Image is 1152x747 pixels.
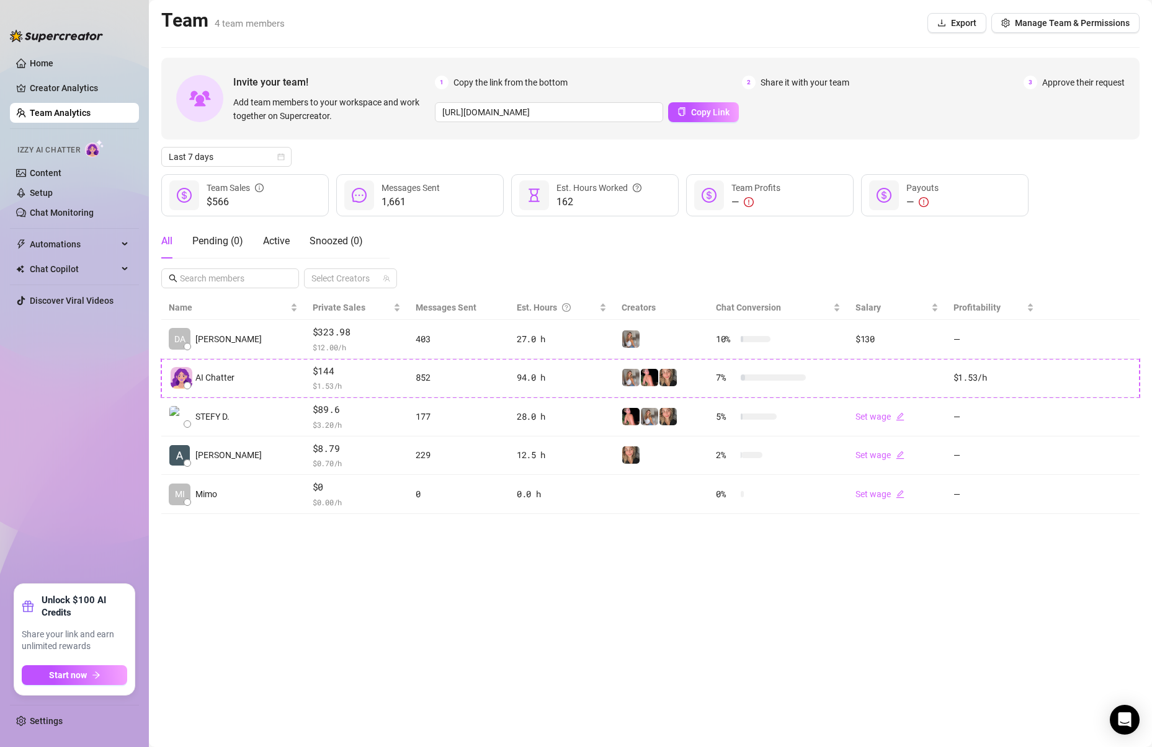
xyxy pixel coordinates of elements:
div: 27.0 h [517,332,607,346]
div: Team Sales [207,181,264,195]
span: AI Chatter [195,371,234,384]
img: 𝙎𝙩𝙚𝙛𝙮 (@stefybunny) [622,369,640,386]
span: Salary [855,303,881,312]
div: $130 [855,332,939,346]
span: Team Profits [731,183,780,193]
img: 𝙎𝙩𝙚𝙛𝙮 (@dangerbabygirl) [659,408,677,425]
a: Set wageedit [855,412,904,422]
div: Open Intercom Messenger [1110,705,1140,735]
span: dollar-circle [177,188,192,203]
span: $ 3.20 /h [313,418,401,431]
span: Payouts [906,183,939,193]
div: — [906,195,939,210]
strong: Unlock $100 AI Credits [42,594,127,619]
button: Manage Team & Permissions [991,13,1140,33]
a: Team Analytics [30,108,91,118]
button: Export [927,13,986,33]
a: Set wageedit [855,450,904,460]
div: Est. Hours Worked [556,181,641,195]
span: 2 % [716,448,736,462]
span: Private Sales [313,303,365,312]
span: $323.98 [313,325,401,340]
span: Invite your team! [233,74,435,90]
span: exclamation-circle [744,197,754,207]
div: 177 [416,410,502,423]
span: STEFY D. [195,410,230,423]
img: 𝙎𝙩𝙚𝙛𝙮 (@stefybunny) [641,408,658,425]
div: 852 [416,371,502,384]
span: question-circle [562,301,571,314]
button: Start nowarrow-right [22,665,127,685]
span: Chat Copilot [30,259,118,279]
img: 𝙎𝙩𝙚𝙛𝙮 (@dangerbabygirl) [659,369,677,386]
img: STEFY DVA [169,406,190,427]
span: 10 % [716,332,736,346]
span: $89.6 [313,402,401,417]
img: Chat Copilot [16,265,24,273]
a: Home [30,58,53,68]
span: [PERSON_NAME] [195,332,262,346]
div: 229 [416,448,502,462]
span: hourglass [527,188,542,203]
span: 0 % [716,487,736,501]
img: 𝙎𝙩𝙚𝙛𝙮 (@stefybunny) [622,330,640,348]
span: team [383,275,390,282]
img: logo-BBDzfeDw.svg [10,30,103,42]
span: edit [896,451,904,459]
span: $566 [207,195,264,210]
span: Copy Link [691,107,730,117]
span: Add team members to your workspace and work together on Supercreator. [233,95,430,123]
td: — [946,475,1042,514]
span: $0 [313,480,401,495]
a: Discover Viral Videos [30,296,114,306]
td: — [946,397,1042,436]
img: 𝙎𝙩𝙚𝙛𝙮 (@dangerbabygirl) [622,446,640,464]
span: 162 [556,195,641,210]
h2: Team [161,9,285,32]
a: Content [30,168,61,178]
span: $144 [313,364,401,379]
a: Setup [30,188,53,198]
div: 12.5 h [517,448,607,462]
span: [PERSON_NAME] [195,448,262,462]
span: MI [175,487,185,501]
div: Pending ( 0 ) [192,234,243,249]
span: Approve their request [1042,76,1125,89]
img: 𝙎𝙩𝙚𝙛𝙮 (@stefysclub) [641,369,658,386]
div: Est. Hours [517,301,597,314]
th: Name [161,296,305,320]
img: 𝙎𝙩𝙚𝙛𝙮 (@stefysclub) [622,408,640,425]
span: setting [1001,19,1010,27]
a: Creator Analytics [30,78,129,98]
span: edit [896,490,904,498]
img: izzy-ai-chatter-avatar-DDCN_rTZ.svg [171,367,192,389]
span: 1,661 [382,195,440,210]
span: Mimo [195,487,217,501]
span: Messages Sent [382,183,440,193]
span: Share your link and earn unlimited rewards [22,629,127,653]
span: Profitability [953,303,1001,312]
span: search [169,274,177,283]
span: edit [896,412,904,421]
span: $ 0.00 /h [313,496,401,508]
span: $ 12.00 /h [313,341,401,353]
a: Set wageedit [855,489,904,499]
img: AI Chatter [85,139,104,157]
img: Agnes [169,445,190,466]
span: $8.79 [313,441,401,456]
span: thunderbolt [16,239,26,249]
span: Share it with your team [761,76,849,89]
div: 0.0 h [517,487,607,501]
span: Izzy AI Chatter [17,144,80,156]
span: Manage Team & Permissions [1015,18,1130,28]
span: copy [677,107,686,116]
div: 403 [416,332,502,346]
span: Name [169,301,288,314]
span: dollar-circle [877,188,891,203]
span: dollar-circle [702,188,717,203]
span: Active [263,235,290,247]
div: 94.0 h [517,371,607,384]
span: message [352,188,367,203]
button: Copy Link [668,102,739,122]
div: 0 [416,487,502,501]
